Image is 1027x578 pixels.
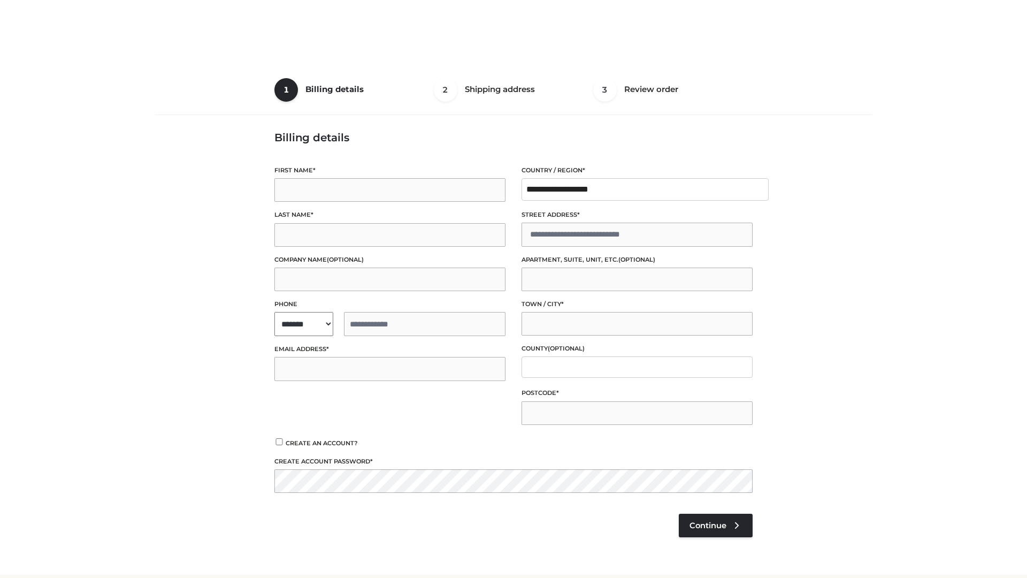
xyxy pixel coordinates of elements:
label: Company name [274,255,505,265]
span: 3 [593,78,617,102]
label: Apartment, suite, unit, etc. [522,255,753,265]
label: Last name [274,210,505,220]
label: Country / Region [522,165,753,176]
label: Town / City [522,299,753,309]
input: Create an account? [274,438,284,445]
label: Postcode [522,388,753,398]
h3: Billing details [274,131,753,144]
span: (optional) [618,256,655,263]
span: (optional) [548,345,585,352]
label: Street address [522,210,753,220]
span: 1 [274,78,298,102]
span: Shipping address [465,84,535,94]
a: Continue [679,514,753,537]
label: First name [274,165,505,176]
label: Email address [274,344,505,354]
span: 2 [434,78,457,102]
span: Create an account? [286,439,358,447]
label: Phone [274,299,505,309]
span: Continue [689,521,726,530]
label: Create account password [274,457,753,467]
span: (optional) [327,256,364,263]
label: County [522,344,753,354]
span: Review order [624,84,678,94]
span: Billing details [305,84,364,94]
